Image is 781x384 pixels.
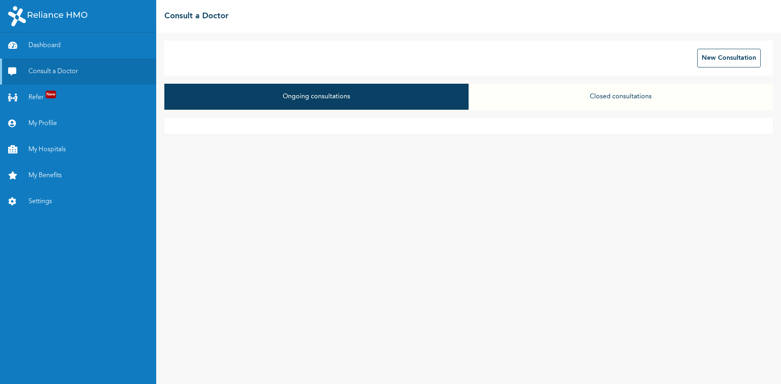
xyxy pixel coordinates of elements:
[697,49,761,67] button: New Consultation
[46,91,56,98] span: New
[469,84,773,110] button: Closed consultations
[164,84,469,110] button: Ongoing consultations
[164,10,229,22] h2: Consult a Doctor
[8,6,87,26] img: RelianceHMO's Logo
